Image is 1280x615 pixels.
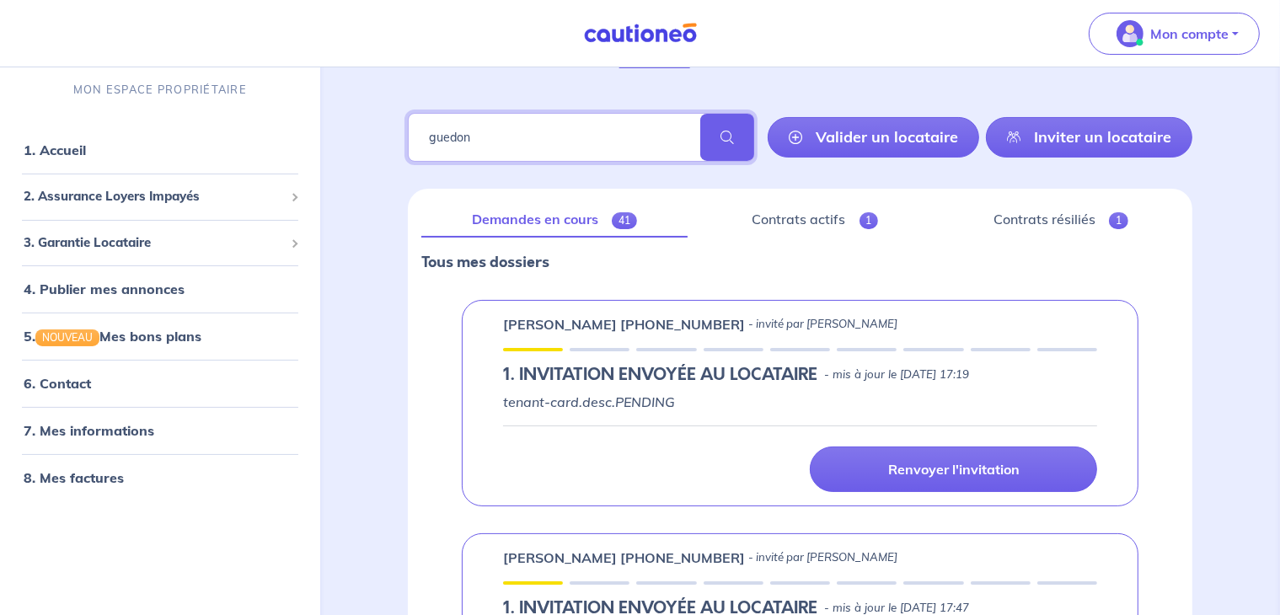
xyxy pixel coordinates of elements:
[1150,24,1229,44] p: Mon compte
[701,202,929,238] a: Contrats actifs1
[24,422,154,439] a: 7. Mes informations
[1117,20,1143,47] img: illu_account_valid_menu.svg
[612,212,637,229] span: 41
[73,82,247,98] p: MON ESPACE PROPRIÉTAIRE
[503,365,1097,385] div: state: PENDING, Context: IN-LANDLORD
[503,548,745,568] p: [PERSON_NAME] [PHONE_NUMBER]
[7,180,313,213] div: 2. Assurance Loyers Impayés
[748,316,897,333] p: - invité par [PERSON_NAME]
[421,202,688,238] a: Demandes en cours41
[888,461,1020,478] p: Renvoyer l'invitation
[503,365,817,385] h5: 1.︎ INVITATION ENVOYÉE AU LOCATAIRE
[7,133,313,167] div: 1. Accueil
[577,23,704,44] img: Cautioneo
[748,549,897,566] p: - invité par [PERSON_NAME]
[1109,212,1128,229] span: 1
[24,281,185,297] a: 4. Publier mes annonces
[24,375,91,392] a: 6. Contact
[7,272,313,306] div: 4. Publier mes annonces
[24,142,86,158] a: 1. Accueil
[986,117,1192,158] a: Inviter un locataire
[7,319,313,353] div: 5.NOUVEAUMes bons plans
[7,227,313,259] div: 3. Garantie Locataire
[503,314,745,334] p: [PERSON_NAME] [PHONE_NUMBER]
[810,447,1097,492] a: Renvoyer l'invitation
[860,212,879,229] span: 1
[7,461,313,495] div: 8. Mes factures
[24,328,201,345] a: 5.NOUVEAUMes bons plans
[768,117,979,158] a: Valider un locataire
[24,469,124,486] a: 8. Mes factures
[24,187,284,206] span: 2. Assurance Loyers Impayés
[7,366,313,400] div: 6. Contact
[24,233,284,253] span: 3. Garantie Locataire
[7,414,313,447] div: 7. Mes informations
[943,202,1179,238] a: Contrats résiliés1
[1089,13,1260,55] button: illu_account_valid_menu.svgMon compte
[824,366,969,383] p: - mis à jour le [DATE] 17:19
[700,114,754,161] span: search
[408,113,754,162] input: Rechercher par nom / prénom / mail du locataire
[421,251,1179,273] p: Tous mes dossiers
[503,392,1097,412] p: tenant-card.desc.PENDING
